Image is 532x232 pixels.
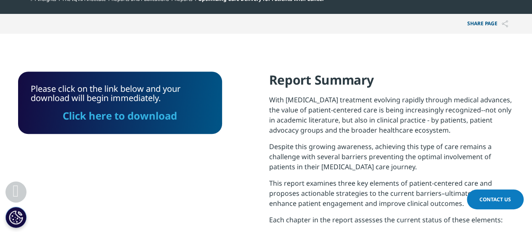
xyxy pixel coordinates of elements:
p: Despite this growing awareness, achieving this type of care remains a challenge with several barr... [269,141,514,178]
div: Please click on the link below and your download will begin immediately. [31,84,209,121]
button: Share PAGEShare PAGE [461,14,514,34]
span: Contact Us [479,196,511,203]
img: Share PAGE [502,20,508,27]
a: Contact Us [467,189,524,209]
p: With [MEDICAL_DATA] treatment evolving rapidly through medical advances, the value of patient-cen... [269,95,514,141]
p: Each chapter in the report assesses the current status of these elements: [269,215,514,231]
h4: Report Summary [269,72,514,95]
a: Click here to download [63,109,177,123]
button: Cookie Settings [5,207,26,228]
p: Share PAGE [461,14,514,34]
p: This report examines three key elements of patient-centered care and proposes actionable strategi... [269,178,514,215]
